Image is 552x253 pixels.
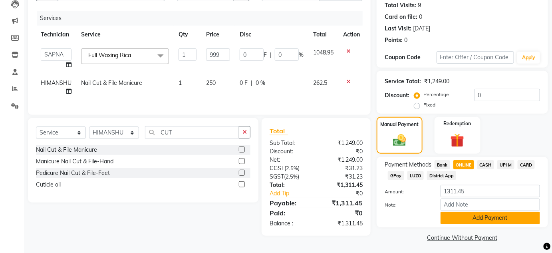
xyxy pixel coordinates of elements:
[379,188,435,195] label: Amount:
[316,139,369,147] div: ₹1,249.00
[435,160,450,169] span: Bank
[299,51,304,59] span: %
[338,26,365,44] th: Action
[37,11,369,26] div: Services
[407,171,424,180] span: LUZO
[88,52,131,59] span: Full Waxing Rica
[497,160,514,169] span: UPI M
[131,52,135,59] a: x
[286,173,298,180] span: 2.5%
[413,24,430,33] div: [DATE]
[441,212,540,224] button: Add Payment
[444,120,471,127] label: Redemption
[179,79,182,86] span: 1
[446,132,469,149] img: _gift.svg
[316,198,369,208] div: ₹1,311.45
[36,169,110,177] div: Pedicure Nail Cut & File-Feet
[264,164,316,173] div: ( )
[316,156,369,164] div: ₹1,249.00
[76,26,174,44] th: Service
[235,26,308,44] th: Disc
[36,157,113,166] div: Manicure Nail Cut & File-Hand
[316,173,369,181] div: ₹31.23
[316,147,369,156] div: ₹0
[264,208,316,218] div: Paid:
[385,91,409,100] div: Discount:
[264,189,325,198] a: Add Tip
[316,164,369,173] div: ₹31.23
[264,147,316,156] div: Discount:
[256,79,265,87] span: 0 %
[418,1,421,10] div: 9
[264,139,316,147] div: Sub Total:
[286,165,298,171] span: 2.5%
[388,171,404,180] span: GPay
[404,36,407,44] div: 0
[385,36,403,44] div: Points:
[385,77,421,86] div: Service Total:
[145,126,239,139] input: Search or Scan
[36,181,61,189] div: Cuticle oil
[264,198,316,208] div: Payable:
[378,234,546,242] a: Continue Without Payment
[264,156,316,164] div: Net:
[385,24,411,33] div: Last Visit:
[389,133,410,148] img: _cash.svg
[270,51,272,59] span: |
[174,26,201,44] th: Qty
[206,79,216,86] span: 250
[379,201,435,209] label: Note:
[270,173,284,180] span: SGST
[423,101,435,108] label: Fixed
[313,79,327,86] span: 262.5
[316,181,369,189] div: ₹1,311.45
[441,185,540,197] input: Amount
[385,13,417,21] div: Card on file:
[201,26,235,44] th: Price
[270,165,284,172] span: CGST
[36,146,97,154] div: Nail Cut & File Manicure
[424,77,449,86] div: ₹1,249.00
[437,51,514,64] input: Enter Offer / Coupon Code
[264,51,267,59] span: F
[264,173,316,181] div: ( )
[453,160,474,169] span: ONLINE
[264,181,316,189] div: Total:
[380,121,419,128] label: Manual Payment
[518,160,535,169] span: CARD
[313,49,334,56] span: 1048.95
[251,79,252,87] span: |
[477,160,494,169] span: CASH
[325,189,369,198] div: ₹0
[316,219,369,228] div: ₹1,311.45
[316,208,369,218] div: ₹0
[41,79,71,86] span: HIMANSHU
[441,199,540,211] input: Add Note
[264,219,316,228] div: Balance :
[419,13,422,21] div: 0
[427,171,457,180] span: District App
[385,53,437,62] div: Coupon Code
[270,127,288,135] span: Total
[385,161,431,169] span: Payment Methods
[517,52,540,64] button: Apply
[36,26,76,44] th: Technician
[308,26,338,44] th: Total
[385,1,416,10] div: Total Visits:
[81,79,142,86] span: Nail Cut & File Manicure
[423,91,449,98] label: Percentage
[240,79,248,87] span: 0 F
